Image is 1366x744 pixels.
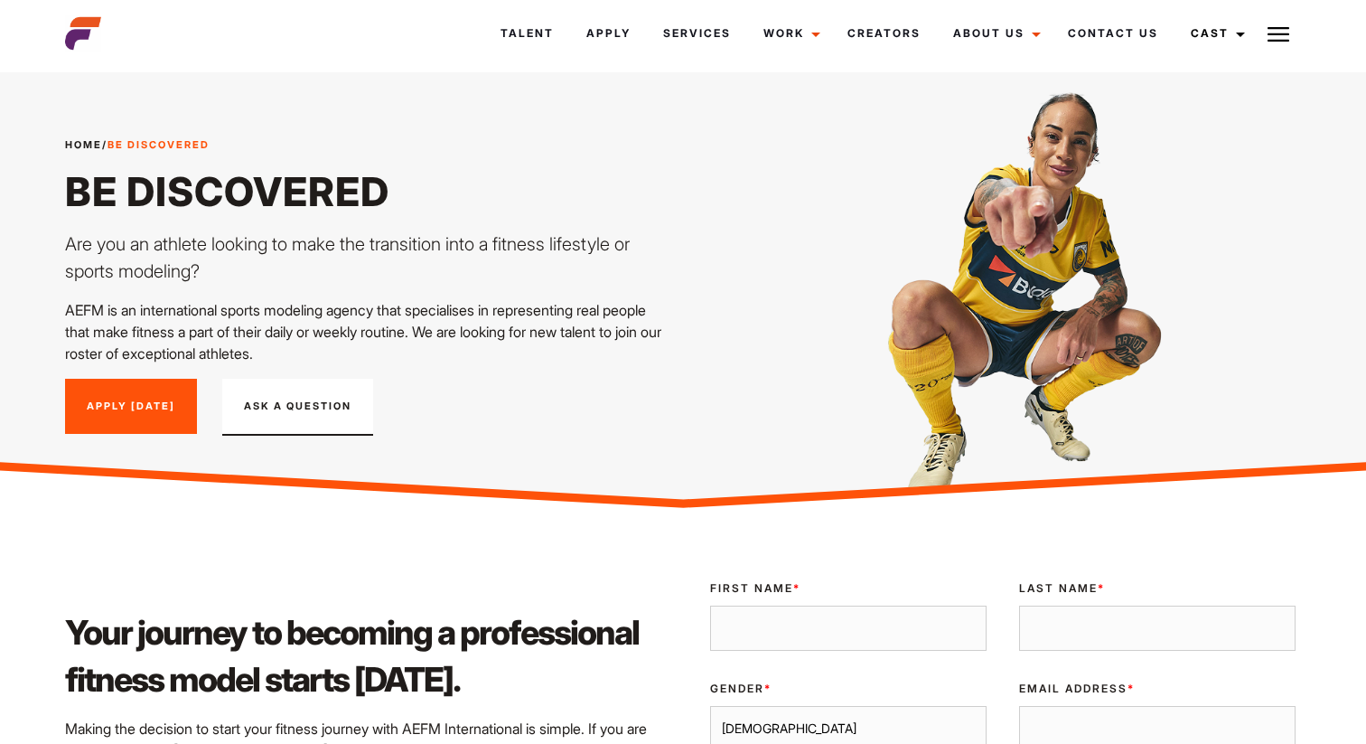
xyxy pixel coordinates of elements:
button: Ask A Question [222,379,373,437]
a: About Us [937,9,1052,58]
img: cropped-aefm-brand-fav-22-square.png [65,15,101,52]
a: Services [647,9,747,58]
h2: Your journey to becoming a professional fitness model starts [DATE]. [65,609,672,703]
strong: Be Discovered [108,138,210,151]
label: Last Name [1019,580,1296,597]
a: Home [65,138,102,151]
p: AEFM is an international sports modeling agency that specialises in representing real people that... [65,299,672,364]
span: / [65,137,210,153]
label: First Name [710,580,987,597]
p: Are you an athlete looking to make the transition into a fitness lifestyle or sports modeling? [65,231,672,285]
label: Email Address [1019,681,1296,697]
img: Burger icon [1268,24,1289,45]
a: Apply [DATE] [65,379,197,435]
a: Apply [570,9,647,58]
a: Creators [831,9,937,58]
a: Work [747,9,831,58]
h1: Be Discovered [65,167,672,216]
label: Gender [710,681,987,697]
a: Cast [1174,9,1256,58]
a: Contact Us [1052,9,1174,58]
a: Talent [484,9,570,58]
